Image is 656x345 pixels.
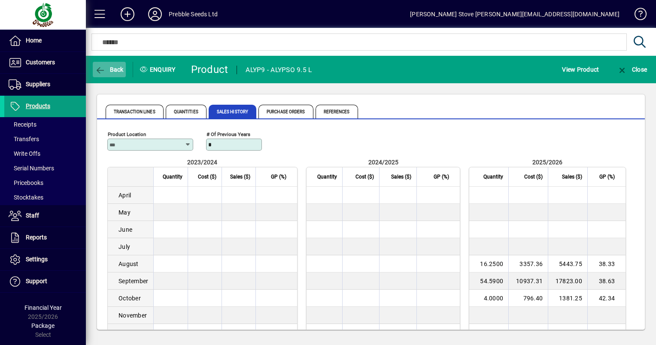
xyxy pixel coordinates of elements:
[93,62,126,77] button: Back
[368,159,398,166] span: 2024/2025
[26,59,55,66] span: Customers
[317,172,337,182] span: Quantity
[133,63,185,76] div: Enquiry
[523,295,543,302] span: 796.40
[209,105,256,118] span: Sales History
[483,172,503,182] span: Quantity
[4,205,86,227] a: Staff
[519,260,543,267] span: 3357.36
[516,278,543,284] span: 10937.31
[31,322,55,329] span: Package
[599,295,615,302] span: 42.34
[163,172,182,182] span: Quantity
[4,132,86,146] a: Transfers
[599,172,615,182] span: GP (%)
[108,272,153,290] td: September
[617,66,647,73] span: Close
[9,136,39,142] span: Transfers
[141,6,169,22] button: Profile
[271,172,286,182] span: GP (%)
[26,234,47,241] span: Reports
[628,2,645,30] a: Knowledge Base
[560,62,601,77] button: View Product
[26,212,39,219] span: Staff
[4,227,86,248] a: Reports
[108,238,153,255] td: July
[108,204,153,221] td: May
[4,176,86,190] a: Pricebooks
[4,30,86,51] a: Home
[355,172,374,182] span: Cost ($)
[108,131,146,137] mat-label: Product Location
[4,190,86,205] a: Stocktakes
[599,260,615,267] span: 38.33
[480,278,503,284] span: 54.5900
[9,150,40,157] span: Write Offs
[410,7,620,21] div: [PERSON_NAME] Stove [PERSON_NAME][EMAIL_ADDRESS][DOMAIN_NAME]
[9,165,54,172] span: Serial Numbers
[108,187,153,204] td: April
[4,74,86,95] a: Suppliers
[615,62,649,77] button: Close
[532,159,562,166] span: 2025/2026
[26,81,50,88] span: Suppliers
[9,194,43,201] span: Stocktakes
[108,324,153,341] td: December
[26,278,47,284] span: Support
[24,304,62,311] span: Financial Year
[26,103,50,109] span: Products
[207,131,250,137] mat-label: # of previous years
[108,307,153,324] td: November
[9,121,36,128] span: Receipts
[4,52,86,73] a: Customers
[559,260,582,267] span: 5443.75
[562,63,599,76] span: View Product
[108,290,153,307] td: October
[4,117,86,132] a: Receipts
[187,159,217,166] span: 2023/2024
[246,63,312,77] div: ALYP9 - ALYPSO 9.5 L
[198,172,216,182] span: Cost ($)
[559,295,582,302] span: 1381.25
[316,105,358,118] span: References
[4,161,86,176] a: Serial Numbers
[86,62,133,77] app-page-header-button: Back
[166,105,207,118] span: Quantities
[108,255,153,272] td: August
[106,105,164,118] span: Transaction Lines
[480,260,503,267] span: 16.2500
[114,6,141,22] button: Add
[26,256,48,263] span: Settings
[230,172,250,182] span: Sales ($)
[608,62,656,77] app-page-header-button: Close enquiry
[95,66,124,73] span: Back
[191,63,228,76] div: Product
[434,172,449,182] span: GP (%)
[4,146,86,161] a: Write Offs
[26,37,42,44] span: Home
[391,172,411,182] span: Sales ($)
[9,179,43,186] span: Pricebooks
[484,295,504,302] span: 4.0000
[258,105,313,118] span: Purchase Orders
[108,221,153,238] td: June
[524,172,543,182] span: Cost ($)
[562,172,582,182] span: Sales ($)
[556,278,582,284] span: 17823.00
[599,278,615,284] span: 38.63
[169,7,218,21] div: Prebble Seeds Ltd
[4,249,86,270] a: Settings
[4,271,86,292] a: Support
